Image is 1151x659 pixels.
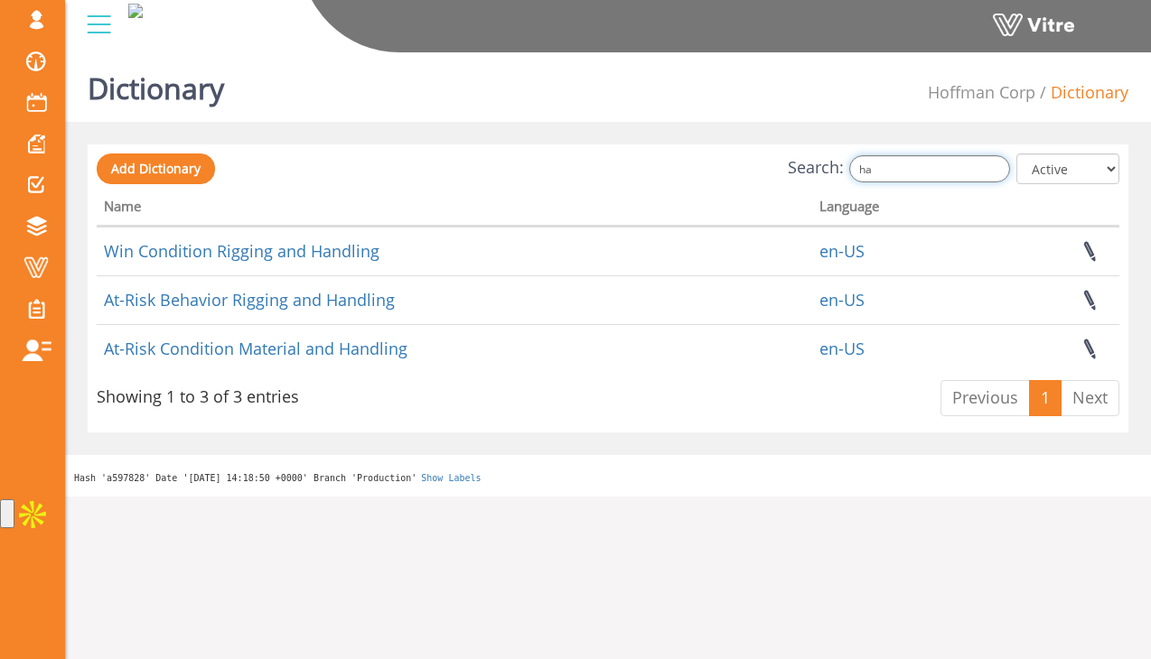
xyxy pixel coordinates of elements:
span: Hash 'a597828' Date '[DATE] 14:18:50 +0000' Branch 'Production' [74,473,416,483]
img: 145bab0d-ac9d-4db8-abe7-48df42b8fa0a.png [128,4,143,18]
input: Search: [849,155,1010,182]
a: en-US [819,338,865,359]
a: Win Condition Rigging and Handling [104,240,379,262]
a: Next [1061,380,1119,416]
a: en-US [819,289,865,311]
img: Apollo [14,497,51,533]
a: 1 [1029,380,1062,416]
th: Name [97,192,812,227]
a: Show Labels [421,473,481,483]
a: At-Risk Behavior Rigging and Handling [104,289,395,311]
a: Hoffman Corp [928,81,1035,103]
a: en-US [819,240,865,262]
label: Search: [788,155,1010,182]
h1: Dictionary [88,45,224,122]
a: Previous [940,380,1030,416]
th: Language [812,192,984,227]
li: Dictionary [1035,81,1128,105]
span: Add Dictionary [111,160,201,177]
div: Showing 1 to 3 of 3 entries [97,378,299,409]
a: Add Dictionary [97,153,215,184]
a: At-Risk Condition Material and Handling [104,338,407,359]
